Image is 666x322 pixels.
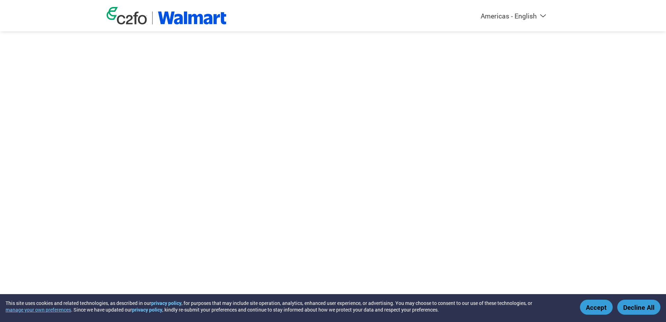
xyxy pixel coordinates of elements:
[132,306,162,313] a: privacy policy
[107,7,147,24] img: c2fo logo
[580,300,613,315] button: Accept
[6,300,570,313] div: This site uses cookies and related technologies, as described in our , for purposes that may incl...
[617,300,660,315] button: Decline All
[151,300,181,306] a: privacy policy
[158,11,226,24] img: Walmart
[6,306,71,313] button: manage your own preferences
